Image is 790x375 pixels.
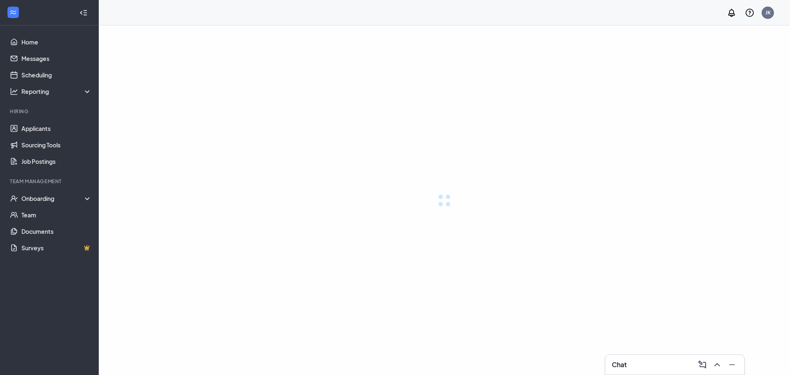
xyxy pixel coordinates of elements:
[21,240,92,256] a: SurveysCrown
[9,8,17,16] svg: WorkstreamLogo
[21,153,92,170] a: Job Postings
[21,34,92,50] a: Home
[21,207,92,223] a: Team
[710,358,723,371] button: ChevronUp
[21,120,92,137] a: Applicants
[21,87,92,95] div: Reporting
[79,9,88,17] svg: Collapse
[10,178,90,185] div: Team Management
[21,194,92,203] div: Onboarding
[21,223,92,240] a: Documents
[10,87,18,95] svg: Analysis
[21,137,92,153] a: Sourcing Tools
[727,8,737,18] svg: Notifications
[10,108,90,115] div: Hiring
[765,9,771,16] div: JK
[697,360,707,370] svg: ComposeMessage
[21,67,92,83] a: Scheduling
[612,360,627,369] h3: Chat
[745,8,755,18] svg: QuestionInfo
[712,360,722,370] svg: ChevronUp
[21,50,92,67] a: Messages
[727,360,737,370] svg: Minimize
[10,194,18,203] svg: UserCheck
[695,358,708,371] button: ComposeMessage
[725,358,738,371] button: Minimize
